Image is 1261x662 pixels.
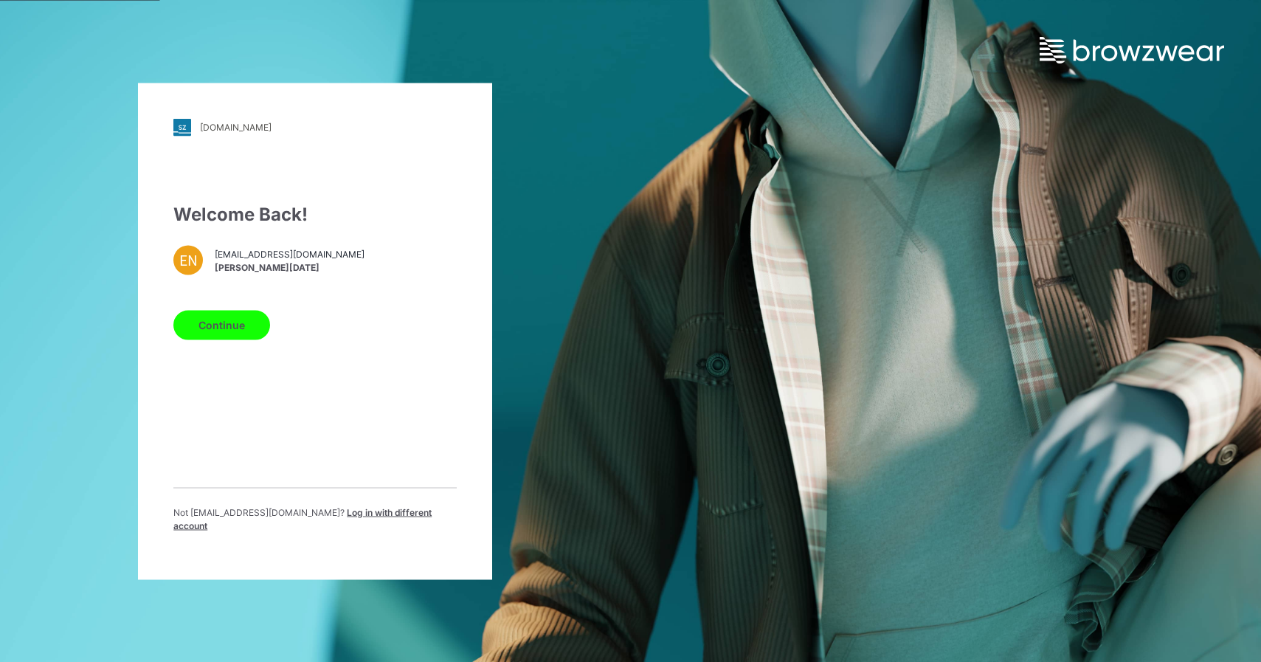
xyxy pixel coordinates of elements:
[173,118,457,136] a: [DOMAIN_NAME]
[215,261,365,275] span: [PERSON_NAME][DATE]
[173,201,457,227] div: Welcome Back!
[173,118,191,136] img: stylezone-logo.562084cfcfab977791bfbf7441f1a819.svg
[173,506,457,532] p: Not [EMAIL_ADDRESS][DOMAIN_NAME] ?
[200,122,272,133] div: [DOMAIN_NAME]
[173,245,203,275] div: EN
[173,310,270,339] button: Continue
[1040,37,1224,63] img: browzwear-logo.e42bd6dac1945053ebaf764b6aa21510.svg
[215,248,365,261] span: [EMAIL_ADDRESS][DOMAIN_NAME]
